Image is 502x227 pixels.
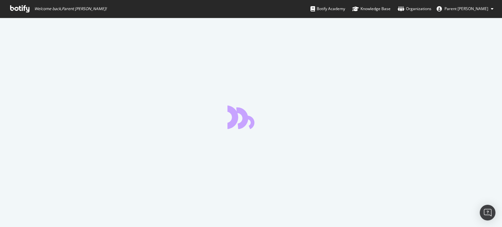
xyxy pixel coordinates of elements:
div: Open Intercom Messenger [480,205,495,220]
span: Parent Jeanne [444,6,488,11]
div: animation [227,105,275,129]
div: Knowledge Base [352,6,391,12]
span: Welcome back, Parent [PERSON_NAME] ! [34,6,107,11]
div: Organizations [398,6,431,12]
button: Parent [PERSON_NAME] [431,4,499,14]
div: Botify Academy [310,6,345,12]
